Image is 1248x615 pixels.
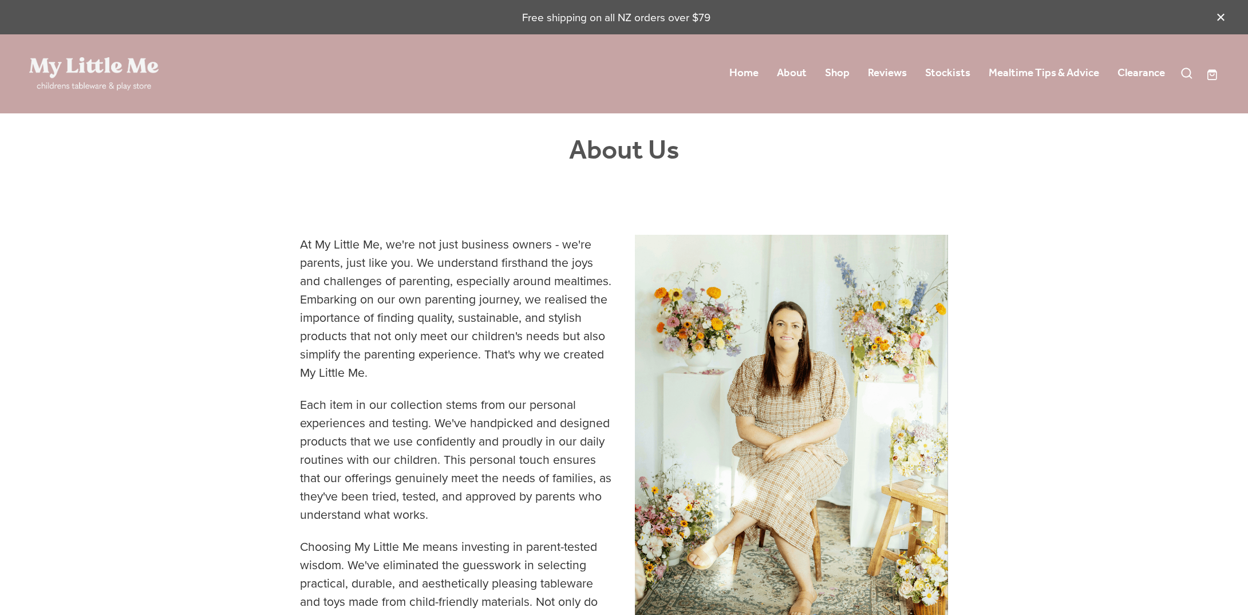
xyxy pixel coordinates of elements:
[925,63,970,84] a: Stockists
[777,63,807,84] a: About
[300,135,948,168] h1: About Us
[1117,63,1165,84] a: Clearance
[300,235,613,395] p: At My Little Me, we're not just business owners - we're parents, just like you. We understand fir...
[825,63,850,84] a: Shop
[29,10,1204,25] p: Free shipping on all NZ orders over $79
[300,395,613,537] p: Each item in our collection stems from our personal experiences and testing. We've handpicked and...
[989,63,1099,84] a: Mealtime Tips & Advice
[868,63,907,84] a: Reviews
[729,63,759,84] a: Home
[29,57,267,90] a: My Little Me Ltd homepage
